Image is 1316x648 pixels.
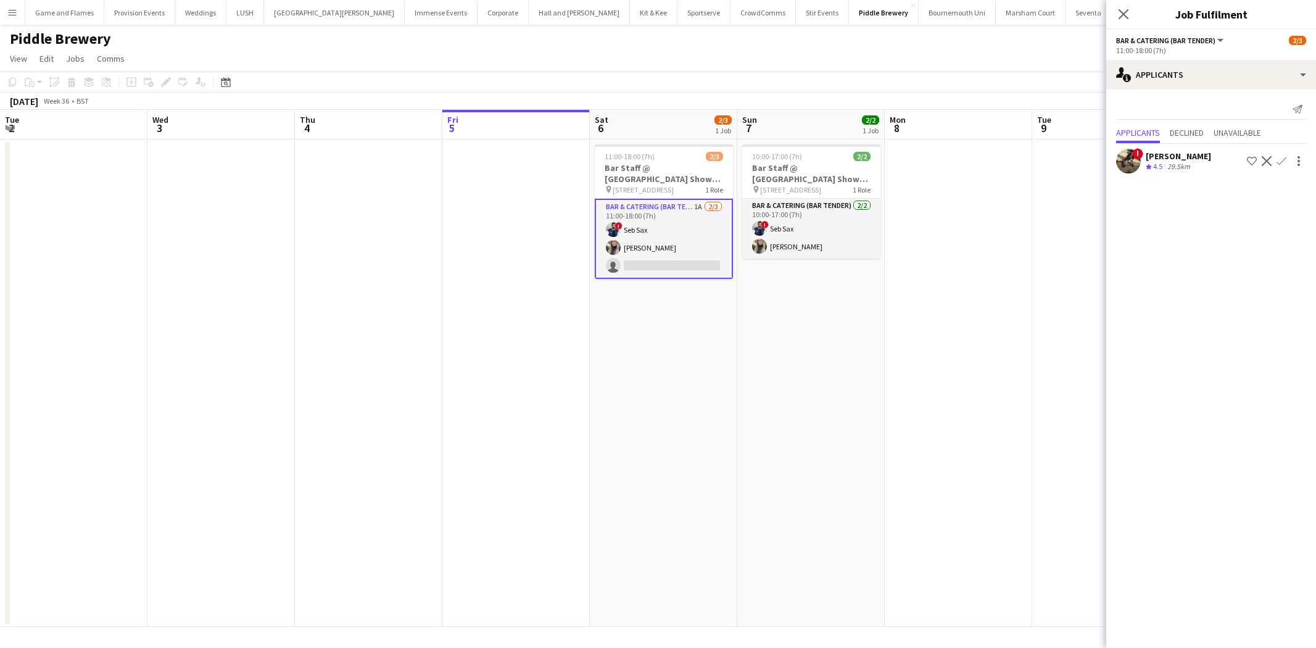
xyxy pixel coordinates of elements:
[705,185,723,194] span: 1 Role
[1146,151,1211,162] div: [PERSON_NAME]
[853,185,871,194] span: 1 Role
[77,96,89,106] div: BST
[445,121,458,135] span: 5
[919,1,996,25] button: Bournemouth Uni
[92,51,130,67] a: Comms
[615,222,623,230] span: !
[742,162,880,185] h3: Bar Staff @ [GEOGRAPHIC_DATA] Show for Piddle Brewery
[605,152,655,161] span: 11:00-18:00 (7h)
[5,114,19,125] span: Tue
[595,162,733,185] h3: Bar Staff @ [GEOGRAPHIC_DATA] Show for Piddle Brewery
[25,1,104,25] button: Game and Flames
[752,152,802,161] span: 10:00-17:00 (7h)
[3,121,19,135] span: 2
[630,1,677,25] button: Kit & Kee
[175,1,226,25] button: Weddings
[5,51,32,67] a: View
[862,115,879,125] span: 2/2
[10,53,27,64] span: View
[1116,36,1215,45] span: Bar & Catering (Bar Tender)
[853,152,871,161] span: 2/2
[66,53,85,64] span: Jobs
[742,144,880,259] app-job-card: 10:00-17:00 (7h)2/2Bar Staff @ [GEOGRAPHIC_DATA] Show for Piddle Brewery [STREET_ADDRESS]1 RoleBa...
[264,1,405,25] button: [GEOGRAPHIC_DATA][PERSON_NAME]
[226,1,264,25] button: LUSH
[104,1,175,25] button: Provision Events
[1035,121,1051,135] span: 9
[1153,162,1162,171] span: 4.5
[613,185,674,194] span: [STREET_ADDRESS]
[298,121,315,135] span: 4
[888,121,906,135] span: 8
[1116,36,1225,45] button: Bar & Catering (Bar Tender)
[10,95,38,107] div: [DATE]
[151,121,168,135] span: 3
[1116,128,1160,137] span: Applicants
[97,53,125,64] span: Comms
[730,1,796,25] button: CrowdComms
[796,1,849,25] button: Stir Events
[890,114,906,125] span: Mon
[1106,60,1316,89] div: Applicants
[10,30,111,48] h1: Piddle Brewery
[595,199,733,279] app-card-role: Bar & Catering (Bar Tender)1A2/311:00-18:00 (7h)!Seb Sax[PERSON_NAME]
[849,1,919,25] button: Piddle Brewery
[715,126,731,135] div: 1 Job
[1037,114,1051,125] span: Tue
[761,221,769,228] span: !
[447,114,458,125] span: Fri
[742,114,757,125] span: Sun
[529,1,630,25] button: Hall and [PERSON_NAME]
[1116,46,1306,55] div: 11:00-18:00 (7h)
[1132,148,1143,159] span: !
[1170,128,1204,137] span: Declined
[742,199,880,259] app-card-role: Bar & Catering (Bar Tender)2/210:00-17:00 (7h)!Seb Sax[PERSON_NAME]
[405,1,478,25] button: Immense Events
[996,1,1066,25] button: Marsham Court
[1214,128,1261,137] span: Unavailable
[760,185,821,194] span: [STREET_ADDRESS]
[1289,36,1306,45] span: 2/3
[1106,6,1316,22] h3: Job Fulfilment
[595,114,608,125] span: Sat
[61,51,89,67] a: Jobs
[863,126,879,135] div: 1 Job
[1066,1,1112,25] button: Seventa
[35,51,59,67] a: Edit
[714,115,732,125] span: 2/3
[39,53,54,64] span: Edit
[706,152,723,161] span: 2/3
[595,144,733,279] app-job-card: 11:00-18:00 (7h)2/3Bar Staff @ [GEOGRAPHIC_DATA] Show for Piddle Brewery [STREET_ADDRESS]1 RoleBa...
[41,96,72,106] span: Week 36
[593,121,608,135] span: 6
[300,114,315,125] span: Thu
[740,121,757,135] span: 7
[677,1,730,25] button: Sportserve
[152,114,168,125] span: Wed
[478,1,529,25] button: Corporate
[1165,162,1193,172] div: 29.5km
